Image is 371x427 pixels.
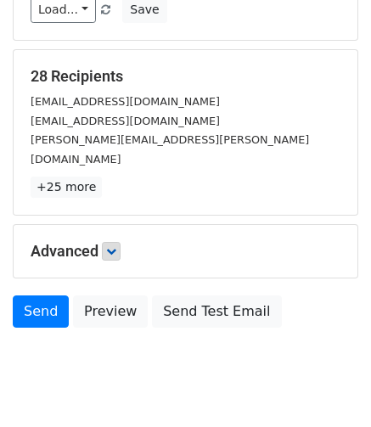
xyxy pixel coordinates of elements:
iframe: Chat Widget [286,346,371,427]
a: Send [13,295,69,328]
small: [EMAIL_ADDRESS][DOMAIN_NAME] [31,95,220,108]
a: Send Test Email [152,295,281,328]
small: [EMAIL_ADDRESS][DOMAIN_NAME] [31,115,220,127]
h5: Advanced [31,242,340,261]
h5: 28 Recipients [31,67,340,86]
a: Preview [73,295,148,328]
a: +25 more [31,177,102,198]
small: [PERSON_NAME][EMAIL_ADDRESS][PERSON_NAME][DOMAIN_NAME] [31,133,309,166]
